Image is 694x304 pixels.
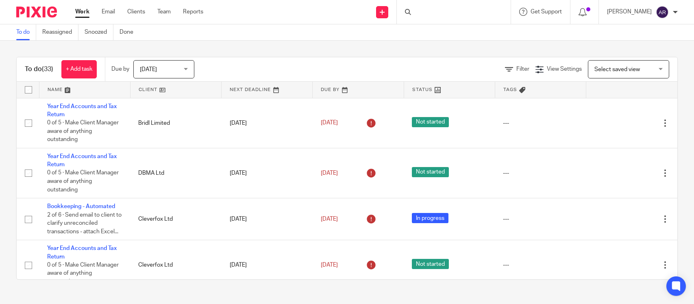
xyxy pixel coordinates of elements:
a: To do [16,24,36,40]
span: In progress [412,213,448,223]
img: svg%3E [656,6,669,19]
span: Select saved view [594,67,640,72]
td: [DATE] [222,198,313,240]
span: [DATE] [321,216,338,222]
p: [PERSON_NAME] [607,8,652,16]
span: Not started [412,259,449,269]
td: Cleverfox Ltd [130,198,221,240]
span: (33) [42,66,53,72]
span: [DATE] [321,170,338,176]
td: Bridl Limited [130,98,221,148]
h1: To do [25,65,53,74]
span: [DATE] [140,67,157,72]
a: + Add task [61,60,97,78]
span: [DATE] [321,262,338,268]
span: 0 of 5 · Make Client Manager aware of anything outstanding [47,262,119,284]
td: [DATE] [222,148,313,198]
a: Snoozed [85,24,113,40]
a: Bookkeeping - Automated [47,204,115,209]
p: Due by [111,65,129,73]
span: View Settings [547,66,582,72]
a: Email [102,8,115,16]
td: [DATE] [222,98,313,148]
div: --- [503,119,578,127]
span: [DATE] [321,120,338,126]
td: DBMA Ltd [130,148,221,198]
a: Reports [183,8,203,16]
span: 2 of 6 · Send email to client to clarify unreconciled transactions - attach Excel... [47,212,122,235]
a: Team [157,8,171,16]
a: Year End Accounts and Tax Return [47,104,117,117]
div: --- [503,215,578,223]
a: Year End Accounts and Tax Return [47,154,117,167]
td: Cleverfox Ltd [130,240,221,290]
span: Not started [412,167,449,177]
span: Tags [503,87,517,92]
span: Get Support [531,9,562,15]
a: Done [120,24,139,40]
span: Not started [412,117,449,127]
span: Filter [516,66,529,72]
img: Pixie [16,7,57,17]
div: --- [503,169,578,177]
span: 0 of 5 · Make Client Manager aware of anything outstanding [47,170,119,193]
a: Work [75,8,89,16]
div: --- [503,261,578,269]
a: Reassigned [42,24,78,40]
td: [DATE] [222,240,313,290]
a: Year End Accounts and Tax Return [47,245,117,259]
a: Clients [127,8,145,16]
span: 0 of 5 · Make Client Manager aware of anything outstanding [47,120,119,142]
